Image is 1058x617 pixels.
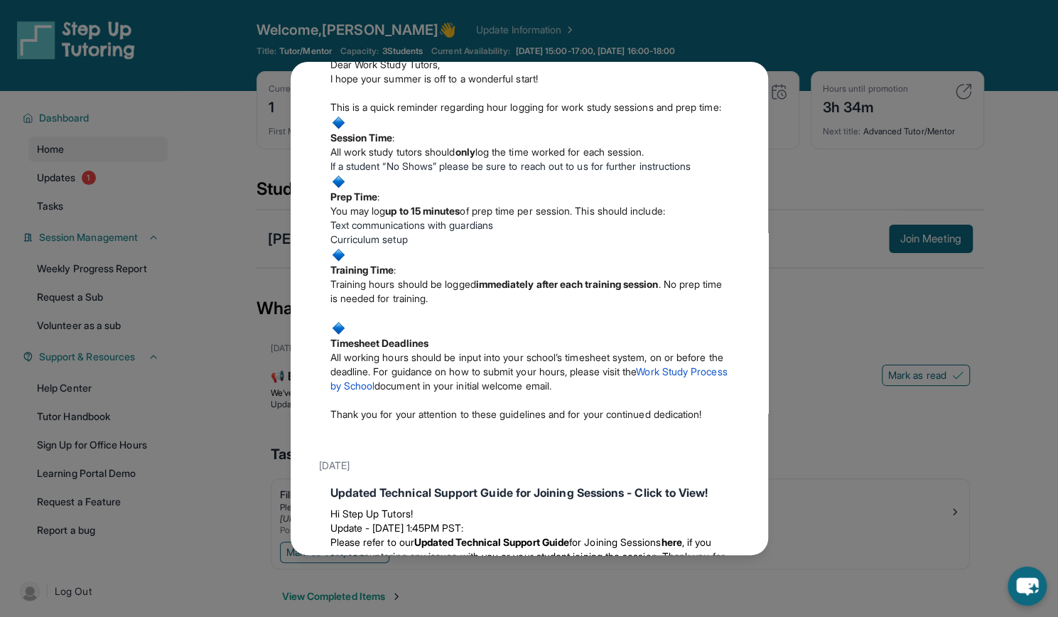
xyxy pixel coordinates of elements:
span: : [394,264,396,276]
img: :small_blue_diamond: [330,173,347,190]
span: All work study tutors should [330,146,455,158]
span: Hi Step Up Tutors! [330,508,413,520]
button: chat-button [1008,567,1047,606]
span: of prep time per session. This should include: [460,205,664,217]
span: document in your initial welcome email. [374,380,551,392]
div: [DATE] [319,453,740,478]
span: Curriculum setup [330,233,408,245]
span: for Joining Sessions [569,536,661,548]
strong: Prep Time [330,191,378,203]
img: :small_blue_diamond: [330,247,347,263]
span: Dear Work Study Tutors, [330,58,441,70]
span: : [377,191,379,203]
strong: immediately after each training session [476,278,659,290]
a: here [661,536,681,548]
span: If a student “No Shows” please be sure to reach out to us for further instructions [330,160,691,172]
strong: up to 15 minutes [385,205,460,217]
span: Training hours should be logged [330,278,476,290]
span: Thank you for your attention to these guidelines and for your continued dedication! [330,408,702,420]
span: You may log [330,205,386,217]
strong: only [455,146,475,158]
span: log the time worked for each session. [475,146,644,158]
strong: Session Time [330,132,393,144]
span: Text communications with guardians [330,219,493,231]
span: I hope your summer is off to a wonderful start! [330,73,538,85]
strong: Updated Technical Support Guide [414,536,569,548]
strong: Timesheet Deadlines [330,337,428,349]
div: Updated Technical Support Guide for Joining Sessions - Click to View! [330,484,728,501]
span: Update - [DATE] 1:45PM PST: [330,522,464,534]
strong: Training Time [330,264,394,276]
img: :small_blue_diamond: [330,114,347,131]
span: : [392,132,394,144]
span: This is a quick reminder regarding hour logging for work study sessions and prep time: [330,101,721,113]
span: All working hours should be input into your school’s timesheet system, on or before the deadline.... [330,351,723,377]
span: Please refer to our [330,536,414,548]
img: :small_blue_diamond: [330,320,347,336]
